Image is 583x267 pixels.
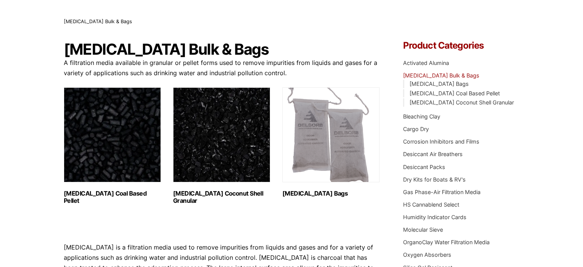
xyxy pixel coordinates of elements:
[410,99,514,106] a: [MEDICAL_DATA] Coconut Shell Granular
[403,189,481,195] a: Gas Phase-Air Filtration Media
[403,138,479,145] a: Corrosion Inhibitors and Films
[403,113,440,120] a: Bleaching Clay
[403,151,463,157] a: Desiccant Air Breathers
[282,190,380,197] h2: [MEDICAL_DATA] Bags
[173,87,270,204] a: Visit product category Activated Carbon Coconut Shell Granular
[173,87,270,182] img: Activated Carbon Coconut Shell Granular
[64,190,161,204] h2: [MEDICAL_DATA] Coal Based Pellet
[403,72,479,79] a: [MEDICAL_DATA] Bulk & Bags
[282,87,380,182] img: Activated Carbon Bags
[403,164,445,170] a: Desiccant Packs
[403,239,490,245] a: OrganoClay Water Filtration Media
[403,201,459,208] a: HS Cannablend Select
[282,87,380,197] a: Visit product category Activated Carbon Bags
[403,126,429,132] a: Cargo Dry
[403,176,466,183] a: Dry Kits for Boats & RV's
[403,41,519,50] h4: Product Categories
[173,190,270,204] h2: [MEDICAL_DATA] Coconut Shell Granular
[410,81,469,87] a: [MEDICAL_DATA] Bags
[64,19,132,24] span: [MEDICAL_DATA] Bulk & Bags
[410,90,500,96] a: [MEDICAL_DATA] Coal Based Pellet
[64,41,380,58] h1: [MEDICAL_DATA] Bulk & Bags
[64,58,380,78] p: A filtration media available in granular or pellet forms used to remove impurities from liquids a...
[403,251,451,258] a: Oxygen Absorbers
[403,214,466,220] a: Humidity Indicator Cards
[403,226,443,233] a: Molecular Sieve
[64,87,161,204] a: Visit product category Activated Carbon Coal Based Pellet
[64,87,161,182] img: Activated Carbon Coal Based Pellet
[403,60,449,66] a: Activated Alumina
